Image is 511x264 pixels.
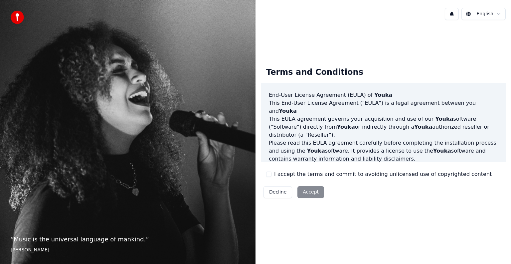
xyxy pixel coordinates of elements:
[435,116,453,122] span: Youka
[269,139,498,163] p: Please read this EULA agreement carefully before completing the installation process and using th...
[414,124,432,130] span: Youka
[263,186,292,198] button: Decline
[11,247,245,253] footer: [PERSON_NAME]
[337,124,355,130] span: Youka
[433,148,451,154] span: Youka
[274,170,492,178] label: I accept the terms and commit to avoiding unlicensed use of copyrighted content
[307,148,325,154] span: Youka
[269,91,498,99] h3: End-User License Agreement (EULA) of
[374,92,392,98] span: Youka
[269,115,498,139] p: This EULA agreement governs your acquisition and use of our software ("Software") directly from o...
[11,235,245,244] p: “ Music is the universal language of mankind. ”
[269,99,498,115] p: This End-User License Agreement ("EULA") is a legal agreement between you and
[261,62,369,83] div: Terms and Conditions
[279,108,297,114] span: Youka
[11,11,24,24] img: youka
